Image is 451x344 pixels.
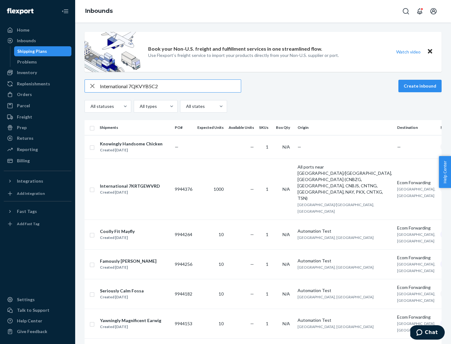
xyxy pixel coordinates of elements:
[4,89,71,99] a: Orders
[100,147,163,153] div: Created [DATE]
[266,232,268,237] span: 1
[4,219,71,229] a: Add Fast Tag
[397,180,435,186] div: Ecom Forwarding
[100,288,144,294] div: Seriously Calm Fossa
[266,321,268,326] span: 1
[397,187,435,198] span: [GEOGRAPHIC_DATA], [GEOGRAPHIC_DATA]
[17,38,36,44] div: Inbounds
[397,321,435,332] span: [GEOGRAPHIC_DATA], [GEOGRAPHIC_DATA]
[100,228,135,235] div: Coolly Fit Mayfly
[100,258,157,264] div: Famously [PERSON_NAME]
[439,156,451,188] button: Help Center
[4,36,71,46] a: Inbounds
[427,5,440,18] button: Open account menu
[298,144,301,149] span: —
[17,318,42,324] div: Help Center
[214,186,224,192] span: 1000
[283,261,290,267] span: N/A
[17,296,35,303] div: Settings
[397,255,435,261] div: Ecom Forwarding
[295,120,395,135] th: Origin
[4,295,71,305] a: Settings
[266,291,268,296] span: 1
[298,228,392,234] div: Automation Test
[397,232,435,243] span: [GEOGRAPHIC_DATA], [GEOGRAPHIC_DATA]
[4,101,71,111] a: Parcel
[100,80,241,92] input: Search inbounds by name, destination, msku...
[17,48,47,54] div: Shipping Plans
[4,68,71,78] a: Inventory
[397,284,435,291] div: Ecom Forwarding
[266,144,268,149] span: 1
[185,103,186,109] input: All states
[4,25,71,35] a: Home
[100,317,161,324] div: Yawningly Magnificent Earwig
[4,79,71,89] a: Replenishments
[172,309,195,338] td: 9944153
[4,176,71,186] button: Integrations
[195,120,226,135] th: Expected Units
[400,5,412,18] button: Open Search Box
[298,287,392,294] div: Automation Test
[100,183,160,189] div: International 7KRTGEWVRD
[17,178,43,184] div: Integrations
[397,291,435,303] span: [GEOGRAPHIC_DATA], [GEOGRAPHIC_DATA]
[97,120,172,135] th: Shipments
[298,235,374,240] span: [GEOGRAPHIC_DATA], [GEOGRAPHIC_DATA]
[283,144,290,149] span: N/A
[398,80,442,92] button: Create inbound
[219,321,224,326] span: 10
[100,141,163,147] div: Knowingly Handsome Chicken
[283,186,290,192] span: N/A
[298,324,374,329] span: [GEOGRAPHIC_DATA], [GEOGRAPHIC_DATA]
[257,120,273,135] th: SKUs
[4,206,71,216] button: Fast Tags
[17,191,45,196] div: Add Integration
[397,314,435,320] div: Ecom Forwarding
[17,208,37,215] div: Fast Tags
[219,291,224,296] span: 10
[85,8,113,14] a: Inbounds
[250,232,254,237] span: —
[410,325,445,341] iframe: Opens a widget where you can chat to one of our agents
[17,81,50,87] div: Replenishments
[17,91,32,98] div: Orders
[250,186,254,192] span: —
[17,27,29,33] div: Home
[392,47,425,56] button: Watch video
[17,69,37,76] div: Inventory
[17,146,38,153] div: Reporting
[80,2,118,20] ol: breadcrumbs
[17,103,30,109] div: Parcel
[250,261,254,267] span: —
[17,328,47,335] div: Give Feedback
[148,52,339,58] p: Use Flexport’s freight service to import your products directly from your Non-U.S. supplier or port.
[4,133,71,143] a: Returns
[17,307,49,313] div: Talk to Support
[226,120,257,135] th: Available Units
[172,120,195,135] th: PO#
[283,321,290,326] span: N/A
[250,144,254,149] span: —
[4,305,71,315] button: Talk to Support
[14,46,72,56] a: Shipping Plans
[17,114,32,120] div: Freight
[266,261,268,267] span: 1
[172,249,195,279] td: 9944256
[17,135,34,141] div: Returns
[283,291,290,296] span: N/A
[273,120,295,135] th: Box Qty
[426,47,434,56] button: Close
[17,158,30,164] div: Billing
[59,5,71,18] button: Close Navigation
[4,156,71,166] a: Billing
[17,59,37,65] div: Problems
[100,189,160,195] div: Created [DATE]
[395,120,438,135] th: Destination
[298,258,392,264] div: Automation Test
[139,103,140,109] input: All types
[100,235,135,241] div: Created [DATE]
